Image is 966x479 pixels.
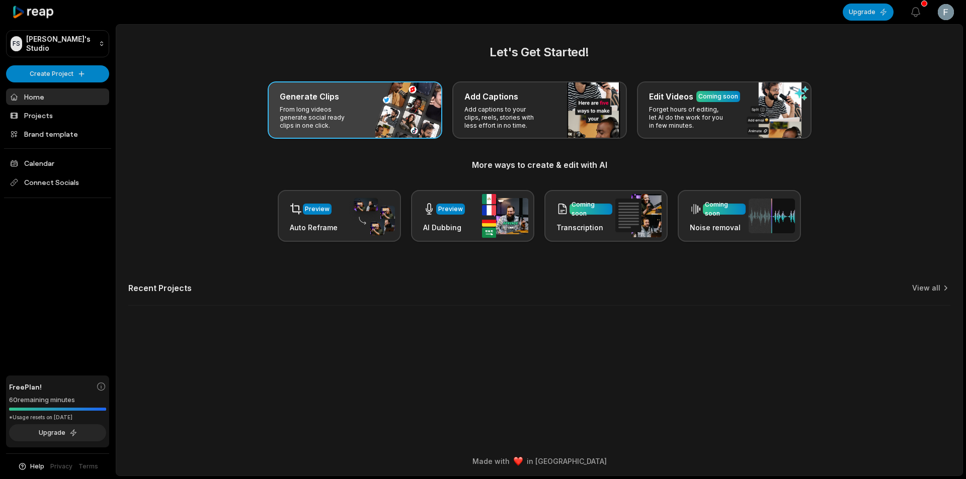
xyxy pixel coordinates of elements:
div: Coming soon [698,92,738,101]
div: Coming soon [705,200,744,218]
button: Upgrade [9,424,106,441]
a: View all [912,283,940,293]
a: Projects [6,107,109,124]
h3: Edit Videos [649,90,693,103]
a: Calendar [6,155,109,171]
h3: AI Dubbing [423,222,465,233]
img: noise_removal.png [749,199,795,233]
button: Upgrade [843,4,894,21]
img: auto_reframe.png [349,197,395,236]
div: Preview [438,205,463,214]
div: 60 remaining minutes [9,395,106,405]
a: Terms [78,462,98,471]
button: Help [18,462,44,471]
h3: Auto Reframe [290,222,338,233]
span: Help [30,462,44,471]
div: Coming soon [572,200,610,218]
img: heart emoji [514,457,523,466]
span: Free Plan! [9,381,42,392]
h3: Generate Clips [280,90,339,103]
div: FS [11,36,22,51]
p: [PERSON_NAME]'s Studio [26,35,95,53]
div: *Usage resets on [DATE] [9,414,106,421]
h3: Noise removal [690,222,746,233]
h2: Let's Get Started! [128,43,950,61]
h3: Add Captions [464,90,518,103]
img: transcription.png [615,194,662,237]
p: Forget hours of editing, let AI do the work for you in few minutes. [649,106,727,130]
h2: Recent Projects [128,283,192,293]
a: Privacy [50,462,72,471]
p: From long videos generate social ready clips in one click. [280,106,358,130]
span: Connect Socials [6,173,109,191]
a: Home [6,88,109,105]
h3: More ways to create & edit with AI [128,159,950,171]
div: Made with in [GEOGRAPHIC_DATA] [125,456,953,466]
div: Preview [305,205,330,214]
p: Add captions to your clips, reels, stories with less effort in no time. [464,106,542,130]
a: Brand template [6,126,109,142]
button: Create Project [6,65,109,82]
h3: Transcription [556,222,612,233]
img: ai_dubbing.png [482,194,528,238]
